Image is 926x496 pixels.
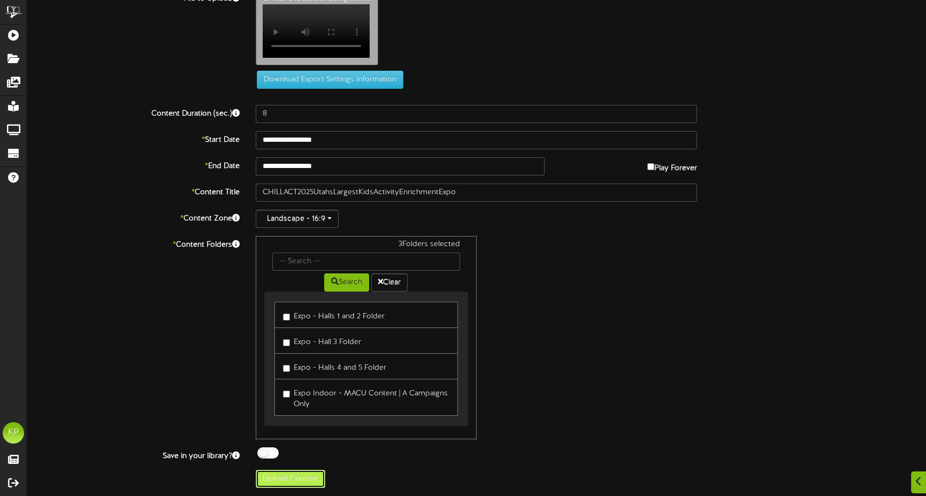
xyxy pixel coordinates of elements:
input: Expo - Halls 1 and 2 Folder [283,314,290,321]
button: Upload Content [256,470,325,488]
a: Download Export Settings Information [251,75,403,83]
div: 3 Folders selected [264,239,468,253]
label: Content Zone [19,210,248,224]
input: Expo - Halls 4 and 5 Folder [283,365,290,372]
button: Landscape - 16:9 [256,210,339,228]
label: Expo - Hall 3 Folder [283,333,361,348]
label: Start Date [19,131,248,146]
button: Clear [371,273,408,292]
input: Expo Indoor - MACU Content | A Campaigns Only [283,391,290,398]
button: Download Export Settings Information [257,71,403,89]
label: Save in your library? [19,447,248,462]
label: Play Forever [647,157,697,174]
div: KP [3,422,24,444]
label: Expo - Halls 1 and 2 Folder [283,308,385,322]
video: Your browser does not support HTML5 video. [263,4,370,58]
input: Title of this Content [256,184,698,202]
label: Content Duration (sec.) [19,105,248,119]
label: Content Title [19,184,248,198]
input: -- Search -- [272,253,460,271]
label: End Date [19,157,248,172]
label: Content Folders [19,236,248,250]
label: Expo - Halls 4 and 5 Folder [283,359,386,373]
input: Play Forever [647,163,654,170]
button: Search [324,273,369,292]
input: Expo - Hall 3 Folder [283,339,290,346]
label: Expo Indoor - MACU Content | A Campaigns Only [283,385,449,410]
